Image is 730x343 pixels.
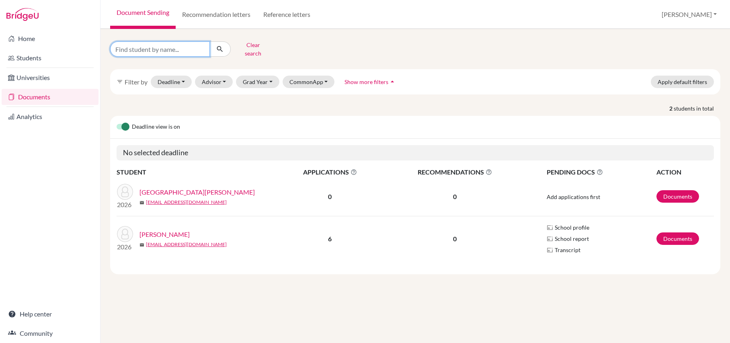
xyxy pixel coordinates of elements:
p: 2026 [117,242,133,252]
a: Students [2,50,98,66]
p: 0 [383,234,527,244]
th: ACTION [656,167,714,177]
span: mail [139,200,144,205]
img: Parchments logo [547,247,553,253]
button: Apply default filters [651,76,714,88]
i: filter_list [117,78,123,85]
button: [PERSON_NAME] [658,7,720,22]
span: students in total [674,104,720,113]
strong: 2 [669,104,674,113]
span: Add applications first [547,193,600,200]
b: 0 [328,193,332,200]
a: Universities [2,70,98,86]
button: Grad Year [236,76,279,88]
span: mail [139,242,144,247]
a: Documents [656,232,699,245]
p: 0 [383,192,527,201]
span: School profile [555,223,589,232]
b: 6 [328,235,332,242]
a: [PERSON_NAME] [139,230,190,239]
button: Clear search [231,39,275,60]
a: Community [2,325,98,341]
span: Transcript [555,246,580,254]
button: Show more filtersarrow_drop_up [338,76,403,88]
img: Valencia, Valerie [117,226,133,242]
h5: No selected deadline [117,145,714,160]
span: Deadline view is on [132,122,180,132]
img: Parchments logo [547,224,553,231]
a: Documents [2,89,98,105]
span: PENDING DOCS [547,167,656,177]
span: RECOMMENDATIONS [383,167,527,177]
button: CommonApp [283,76,335,88]
a: Documents [656,190,699,203]
a: Analytics [2,109,98,125]
span: Show more filters [344,78,388,85]
i: arrow_drop_up [388,78,396,86]
a: [GEOGRAPHIC_DATA][PERSON_NAME] [139,187,255,197]
a: Help center [2,306,98,322]
span: Filter by [125,78,148,86]
button: Deadline [151,76,192,88]
p: 2026 [117,200,133,209]
span: School report [555,234,589,243]
button: Advisor [195,76,233,88]
a: [EMAIL_ADDRESS][DOMAIN_NAME] [146,241,227,248]
span: APPLICATIONS [278,167,382,177]
th: STUDENT [117,167,277,177]
img: Bridge-U [6,8,39,21]
a: [EMAIL_ADDRESS][DOMAIN_NAME] [146,199,227,206]
a: Home [2,31,98,47]
img: Valencia, Luis [117,184,133,200]
img: Parchments logo [547,236,553,242]
input: Find student by name... [110,41,210,57]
